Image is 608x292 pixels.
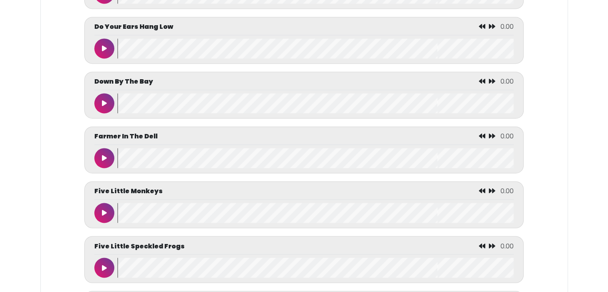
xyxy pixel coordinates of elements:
[94,77,153,86] p: Down By The Bay
[94,132,157,141] p: Farmer In The Dell
[500,241,514,250] span: 0.00
[94,186,163,196] p: Five Little Monkeys
[94,241,185,251] p: Five Little Speckled Frogs
[500,22,514,31] span: 0.00
[500,77,514,86] span: 0.00
[500,132,514,141] span: 0.00
[94,22,173,32] p: Do Your Ears Hang Low
[500,186,514,196] span: 0.00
